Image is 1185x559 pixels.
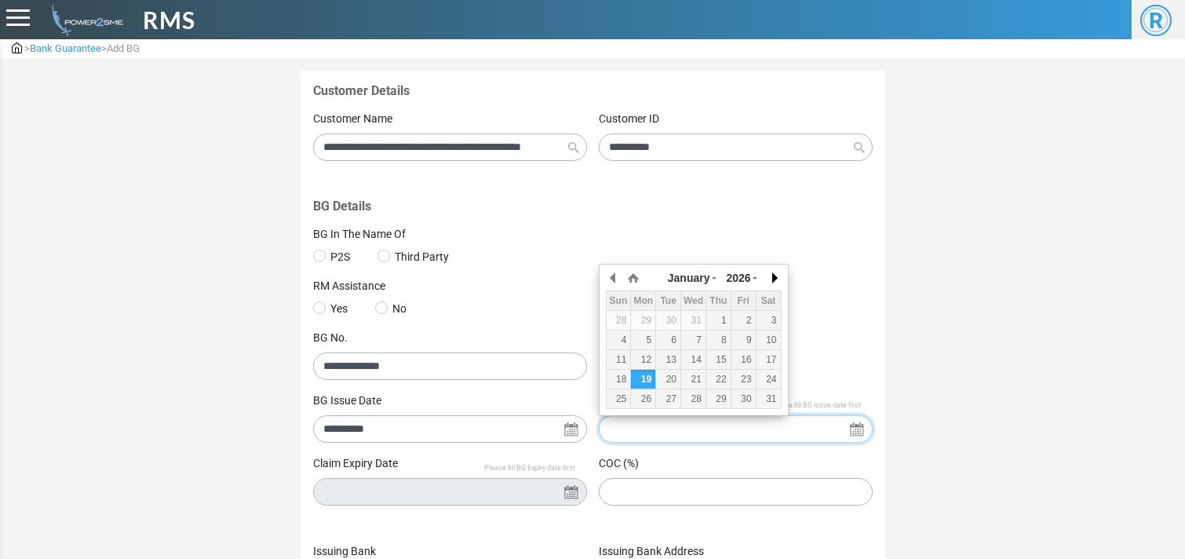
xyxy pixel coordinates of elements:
[313,301,348,317] label: Yes
[656,290,681,310] th: Tue
[656,313,680,327] div: 30
[375,301,407,317] label: No
[631,392,655,406] div: 26
[849,422,865,437] img: Search
[731,333,756,347] div: 9
[107,42,140,54] span: Add BG
[313,226,406,243] label: BG In The Name Of
[313,278,385,294] label: RM Assistance
[606,290,631,310] th: Sun
[656,372,680,386] div: 20
[681,392,706,406] div: 28
[599,111,659,127] label: Customer ID
[757,333,781,347] div: 10
[563,484,579,500] img: Search
[631,313,655,327] div: 29
[731,392,756,406] div: 30
[631,372,655,386] div: 19
[731,353,756,367] div: 16
[656,392,680,406] div: 27
[756,290,781,310] th: Sat
[313,199,873,214] h4: BG Details
[681,353,706,367] div: 14
[1140,5,1172,36] span: R
[607,313,631,327] div: 28
[607,372,631,386] div: 18
[607,333,631,347] div: 4
[656,333,680,347] div: 6
[706,290,731,310] th: Thu
[313,455,587,472] label: Claim Expiry Date
[706,392,731,406] div: 29
[706,333,731,347] div: 8
[656,353,680,367] div: 13
[706,372,731,386] div: 22
[706,313,731,327] div: 1
[631,333,655,347] div: 5
[706,353,731,367] div: 15
[668,272,710,284] span: January
[313,111,392,127] label: Customer Name
[46,4,123,36] img: admin
[631,290,656,310] th: Mon
[681,290,706,310] th: Wed
[757,372,781,386] div: 24
[599,455,639,472] label: COC (%)
[757,392,781,406] div: 31
[731,290,756,310] th: Fri
[143,2,195,38] span: RMS
[771,400,861,411] span: Please fill BG issue date first
[313,83,873,98] h4: Customer Details
[377,249,449,265] label: Third Party
[757,353,781,367] div: 17
[313,330,348,346] label: BG No.
[12,42,22,53] img: admin
[681,313,706,327] div: 31
[313,249,350,265] label: P2S
[731,372,756,386] div: 23
[854,142,865,153] img: Search
[607,353,631,367] div: 11
[631,353,655,367] div: 12
[757,313,781,327] div: 3
[726,272,750,284] span: 2026
[30,42,101,54] span: Bank Guarantee
[484,463,575,474] span: Please fill BG Expiry date first
[607,392,631,406] div: 25
[681,333,706,347] div: 7
[681,372,706,386] div: 21
[313,393,381,409] label: BG Issue Date
[568,142,579,153] img: Search
[731,313,756,327] div: 2
[563,422,579,437] img: Search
